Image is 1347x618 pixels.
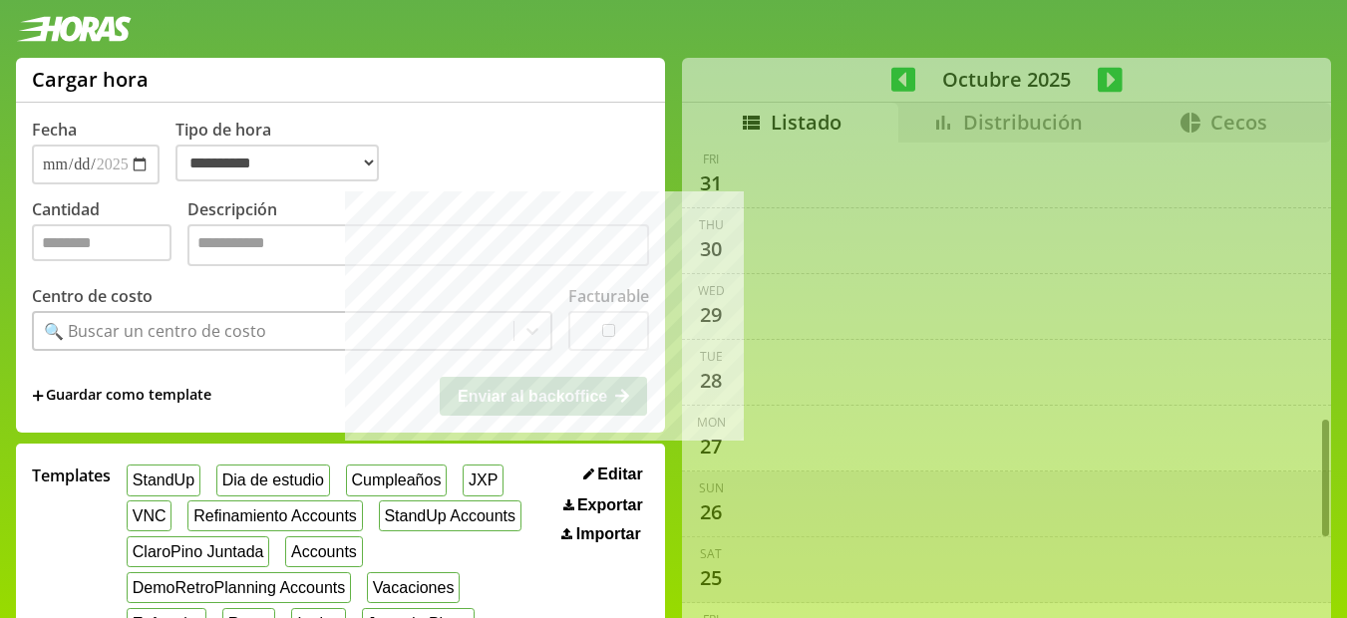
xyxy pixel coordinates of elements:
[127,464,200,495] button: StandUp
[32,224,171,261] input: Cantidad
[32,385,44,407] span: +
[367,572,460,603] button: Vacaciones
[577,496,643,514] span: Exportar
[346,464,447,495] button: Cumpleaños
[175,119,395,184] label: Tipo de hora
[557,495,649,515] button: Exportar
[285,536,362,567] button: Accounts
[32,464,111,486] span: Templates
[216,464,330,495] button: Dia de estudio
[568,285,649,307] label: Facturable
[32,119,77,141] label: Fecha
[463,464,504,495] button: JXP
[32,198,187,271] label: Cantidad
[187,224,649,266] textarea: Descripción
[127,500,171,531] button: VNC
[32,66,149,93] h1: Cargar hora
[127,536,269,567] button: ClaroPino Juntada
[577,464,649,484] button: Editar
[127,572,351,603] button: DemoRetroPlanning Accounts
[16,16,132,42] img: logotipo
[187,198,649,271] label: Descripción
[32,285,153,307] label: Centro de costo
[597,465,642,483] span: Editar
[44,320,266,342] div: 🔍 Buscar un centro de costo
[379,500,521,531] button: StandUp Accounts
[576,525,641,543] span: Importar
[175,145,379,181] select: Tipo de hora
[187,500,362,531] button: Refinamiento Accounts
[32,385,211,407] span: +Guardar como template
